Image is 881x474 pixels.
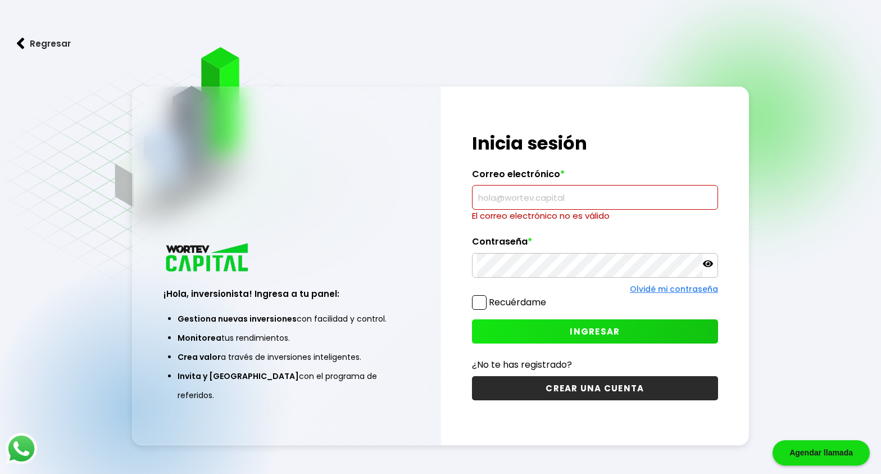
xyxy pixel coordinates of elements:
span: INGRESAR [570,326,620,337]
img: flecha izquierda [17,38,25,49]
li: tus rendimientos. [178,328,396,347]
div: Agendar llamada [773,440,870,466]
li: con el programa de referidos. [178,367,396,405]
label: Recuérdame [489,296,546,309]
li: con facilidad y control. [178,309,396,328]
a: Olvidé mi contraseña [630,283,718,295]
h3: ¡Hola, inversionista! Ingresa a tu panel: [164,287,410,300]
img: logos_whatsapp-icon.242b2217.svg [6,433,37,464]
label: Correo electrónico [472,169,718,186]
a: ¿No te has registrado?CREAR UNA CUENTA [472,358,718,400]
li: a través de inversiones inteligentes. [178,347,396,367]
h1: Inicia sesión [472,130,718,157]
p: El correo electrónico no es válido [472,210,718,222]
span: Invita y [GEOGRAPHIC_DATA] [178,371,299,382]
input: hola@wortev.capital [477,186,713,209]
img: logo_wortev_capital [164,242,252,275]
span: Crea valor [178,351,221,363]
span: Gestiona nuevas inversiones [178,313,297,324]
label: Contraseña [472,236,718,253]
p: ¿No te has registrado? [472,358,718,372]
button: INGRESAR [472,319,718,344]
span: Monitorea [178,332,221,344]
button: CREAR UNA CUENTA [472,376,718,400]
